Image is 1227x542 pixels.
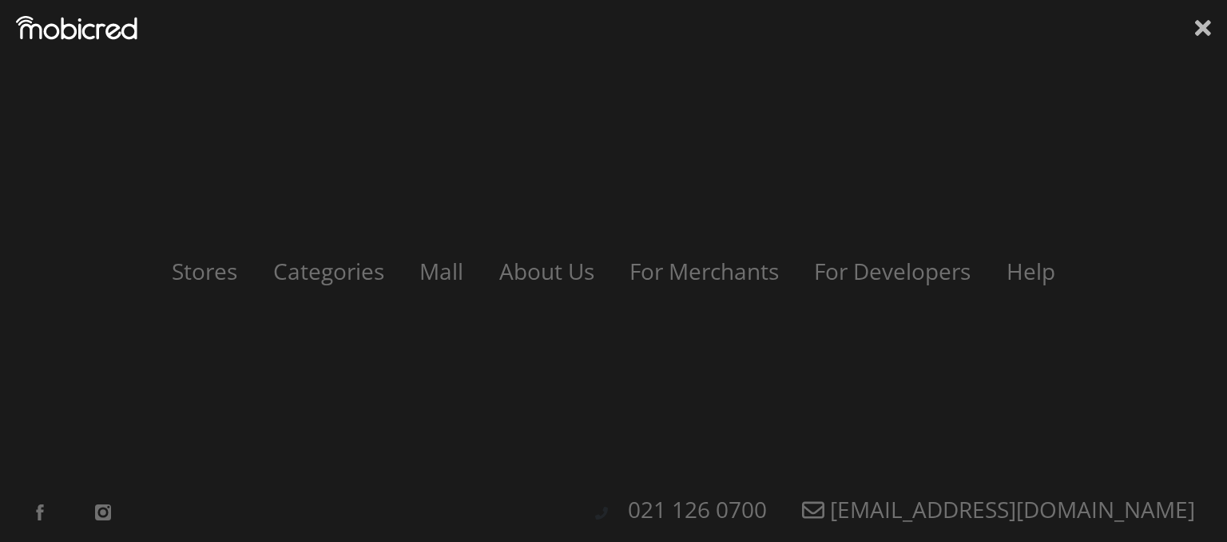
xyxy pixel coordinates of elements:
[16,16,137,40] img: Mobicred
[612,494,783,524] a: 021 126 0700
[403,256,479,286] a: Mall
[786,494,1211,524] a: [EMAIL_ADDRESS][DOMAIN_NAME]
[613,256,795,286] a: For Merchants
[483,256,610,286] a: About Us
[991,256,1071,286] a: Help
[156,256,253,286] a: Stores
[257,256,400,286] a: Categories
[798,256,987,286] a: For Developers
